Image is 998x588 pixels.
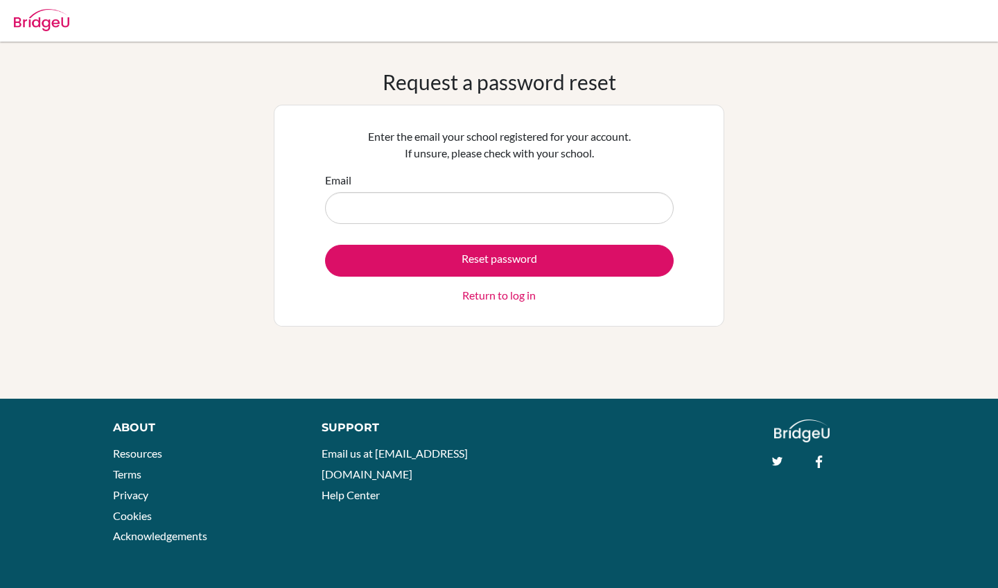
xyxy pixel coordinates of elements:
[113,529,207,542] a: Acknowledgements
[325,245,674,277] button: Reset password
[325,172,351,189] label: Email
[113,420,290,436] div: About
[113,488,148,501] a: Privacy
[113,467,141,481] a: Terms
[774,420,830,442] img: logo_white@2x-f4f0deed5e89b7ecb1c2cc34c3e3d731f90f0f143d5ea2071677605dd97b5244.png
[14,9,69,31] img: Bridge-U
[113,447,162,460] a: Resources
[113,509,152,522] a: Cookies
[322,488,380,501] a: Help Center
[322,447,468,481] a: Email us at [EMAIL_ADDRESS][DOMAIN_NAME]
[322,420,485,436] div: Support
[383,69,616,94] h1: Request a password reset
[462,287,536,304] a: Return to log in
[325,128,674,162] p: Enter the email your school registered for your account. If unsure, please check with your school.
